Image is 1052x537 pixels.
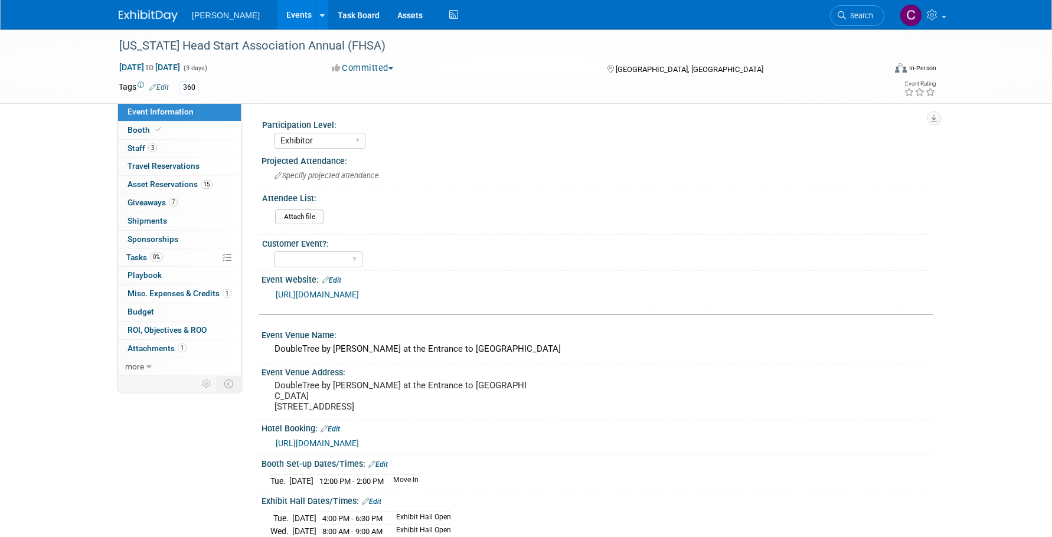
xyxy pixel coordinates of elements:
[128,179,213,189] span: Asset Reservations
[179,81,199,94] div: 360
[275,380,528,412] pre: DoubleTree by [PERSON_NAME] at the Entrance to [GEOGRAPHIC_DATA] [STREET_ADDRESS]
[118,267,241,284] a: Playbook
[275,171,379,180] span: Specify projected attendance
[262,455,933,470] div: Booth Set-up Dates/Times:
[128,325,207,335] span: ROI, Objectives & ROO
[322,527,383,536] span: 8:00 AM - 9:00 AM
[262,326,933,341] div: Event Venue Name:
[119,81,169,94] td: Tags
[262,271,933,286] div: Event Website:
[118,176,241,194] a: Asset Reservations15
[128,125,164,135] span: Booth
[118,212,241,230] a: Shipments
[900,4,922,27] img: Cushing Phillips
[192,11,260,20] span: [PERSON_NAME]
[118,231,241,248] a: Sponsorships
[262,235,928,250] div: Customer Event?:
[262,116,928,131] div: Participation Level:
[155,126,161,133] i: Booth reservation complete
[909,64,936,73] div: In-Person
[126,253,163,262] span: Tasks
[128,198,178,207] span: Giveaways
[119,10,178,22] img: ExhibitDay
[904,81,936,87] div: Event Rating
[118,285,241,303] a: Misc. Expenses & Credits1
[144,63,155,72] span: to
[125,362,144,371] span: more
[815,61,936,79] div: Event Format
[182,64,207,72] span: (3 days)
[128,216,167,225] span: Shipments
[262,492,933,507] div: Exhibit Hall Dates/Times:
[118,303,241,321] a: Budget
[270,475,289,487] td: Tue.
[319,477,384,486] span: 12:00 PM - 2:00 PM
[118,322,241,339] a: ROI, Objectives & ROO
[178,343,187,352] span: 1
[328,62,398,74] button: Committed
[128,107,194,116] span: Event Information
[830,5,884,26] a: Search
[362,497,381,506] a: Edit
[389,512,451,525] td: Exhibit Hall Open
[128,270,162,280] span: Playbook
[276,290,359,299] a: [URL][DOMAIN_NAME]
[217,376,241,391] td: Toggle Event Tabs
[262,189,928,204] div: Attendee List:
[223,289,231,298] span: 1
[128,307,154,316] span: Budget
[197,376,217,391] td: Personalize Event Tab Strip
[616,65,763,74] span: [GEOGRAPHIC_DATA], [GEOGRAPHIC_DATA]
[115,35,867,57] div: [US_STATE] Head Start Association Annual (FHSA)
[118,249,241,267] a: Tasks0%
[846,11,873,20] span: Search
[150,253,163,261] span: 0%
[386,475,419,487] td: Move-In
[276,438,359,448] a: [URL][DOMAIN_NAME]
[322,514,383,523] span: 4:00 PM - 6:30 PM
[118,103,241,121] a: Event Information
[128,234,178,244] span: Sponsorships
[148,143,157,152] span: 3
[149,83,169,91] a: Edit
[201,180,213,189] span: 15
[118,340,241,358] a: Attachments1
[895,63,907,73] img: Format-Inperson.png
[262,420,933,435] div: Hotel Booking:
[118,194,241,212] a: Giveaways7
[262,364,933,378] div: Event Venue Address:
[118,158,241,175] a: Travel Reservations
[128,343,187,353] span: Attachments
[292,512,316,525] td: [DATE]
[289,475,313,487] td: [DATE]
[119,62,181,73] span: [DATE] [DATE]
[262,152,933,167] div: Projected Attendance:
[128,289,231,298] span: Misc. Expenses & Credits
[128,143,157,153] span: Staff
[322,276,341,284] a: Edit
[368,460,388,469] a: Edit
[270,340,924,358] div: DoubleTree by [PERSON_NAME] at the Entrance to [GEOGRAPHIC_DATA]
[118,358,241,376] a: more
[128,161,200,171] span: Travel Reservations
[270,512,292,525] td: Tue.
[118,140,241,158] a: Staff3
[321,425,340,433] a: Edit
[169,198,178,207] span: 7
[118,122,241,139] a: Booth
